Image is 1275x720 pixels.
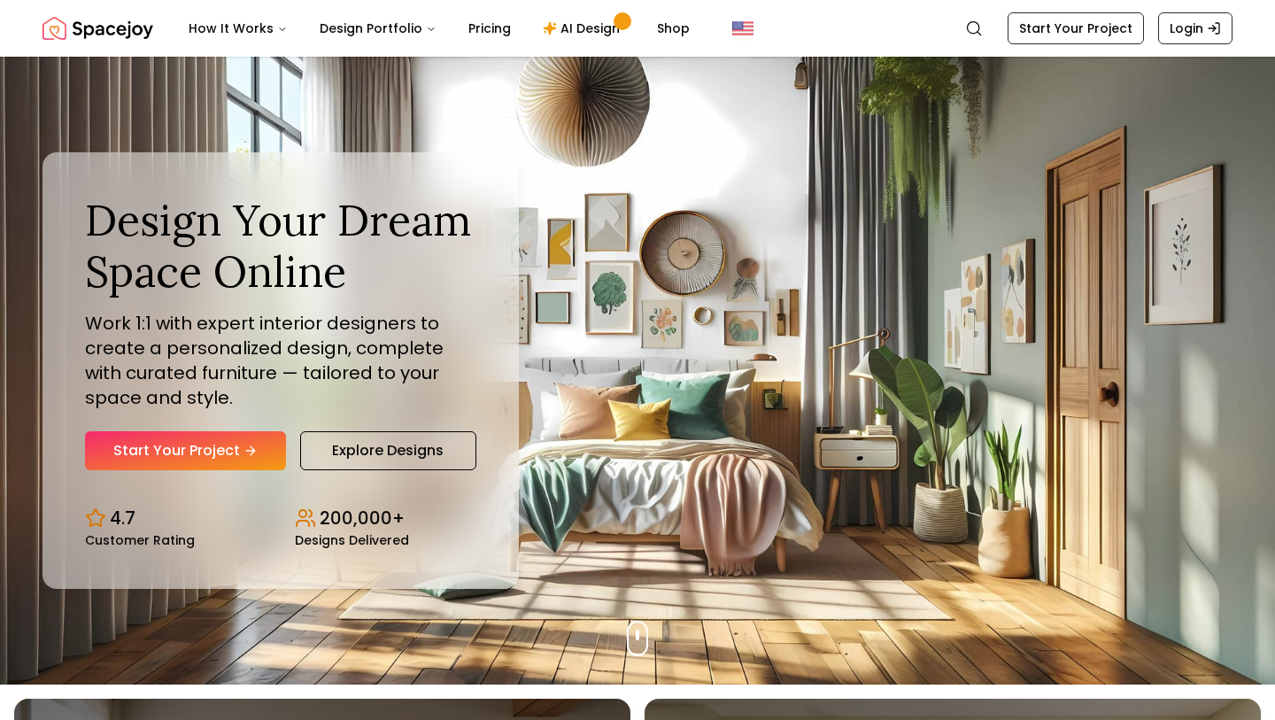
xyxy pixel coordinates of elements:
[1008,12,1144,44] a: Start Your Project
[85,195,476,297] h1: Design Your Dream Space Online
[305,11,451,46] button: Design Portfolio
[174,11,302,46] button: How It Works
[529,11,639,46] a: AI Design
[42,11,153,46] a: Spacejoy
[295,534,409,546] small: Designs Delivered
[320,506,405,530] p: 200,000+
[174,11,704,46] nav: Main
[42,11,153,46] img: Spacejoy Logo
[1158,12,1232,44] a: Login
[110,506,135,530] p: 4.7
[85,492,476,546] div: Design stats
[85,431,286,470] a: Start Your Project
[85,534,195,546] small: Customer Rating
[643,11,704,46] a: Shop
[732,18,753,39] img: United States
[85,311,476,410] p: Work 1:1 with expert interior designers to create a personalized design, complete with curated fu...
[300,431,476,470] a: Explore Designs
[454,11,525,46] a: Pricing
